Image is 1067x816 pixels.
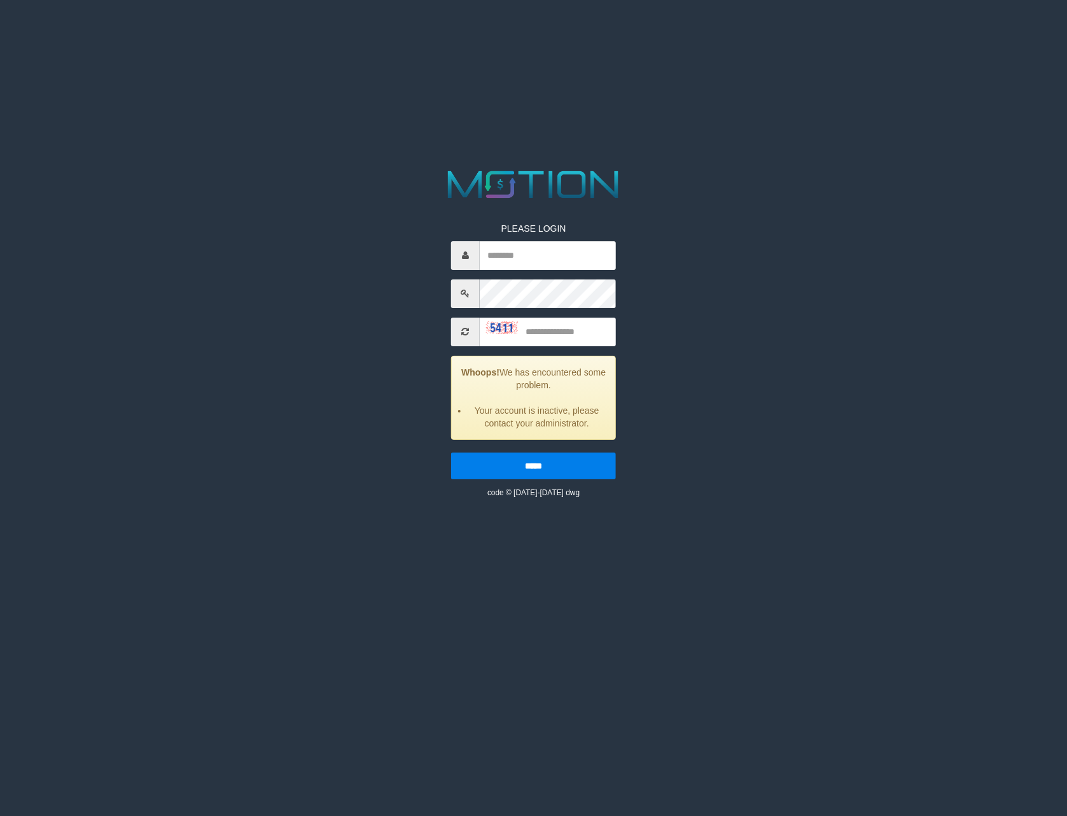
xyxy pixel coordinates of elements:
[451,356,616,440] div: We has encountered some problem.
[440,166,627,203] img: MOTION_logo.png
[487,488,580,497] small: code © [DATE]-[DATE] dwg
[468,404,606,430] li: Your account is inactive, please contact your administrator.
[451,222,616,235] p: PLEASE LOGIN
[486,321,518,334] img: captcha
[461,367,499,377] strong: Whoops!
